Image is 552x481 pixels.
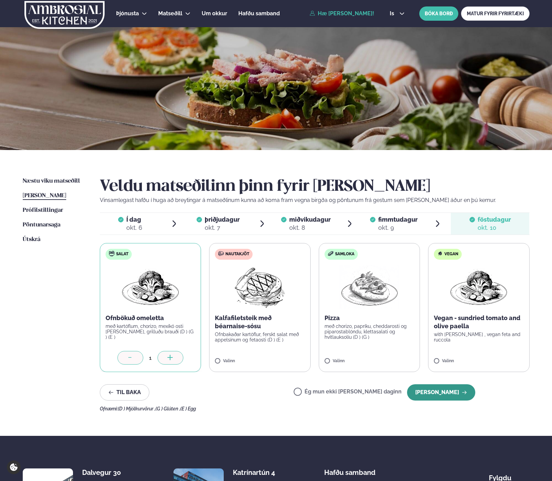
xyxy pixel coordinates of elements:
[24,1,105,29] img: logo
[407,384,475,401] button: [PERSON_NAME]
[339,265,399,309] img: Pizza-Bread.png
[116,10,139,18] a: Þjónusta
[238,10,280,18] a: Hafðu samband
[434,332,524,343] p: with [PERSON_NAME] , vegan feta and ruccola
[378,224,418,232] div: okt. 9
[23,177,80,185] a: Næstu viku matseðill
[378,216,418,223] span: fimmtudagur
[325,314,415,322] p: Pizza
[23,192,66,200] a: [PERSON_NAME]
[205,224,240,232] div: okt. 7
[180,406,196,411] span: (E ) Egg
[106,323,196,340] p: með kartöflum, chorizo, mexíkó osti [PERSON_NAME], grilluðu brauði (D ) (G ) (E )
[437,251,443,256] img: Vegan.svg
[419,6,458,21] button: BÓKA BORÐ
[225,252,249,257] span: Nautakjöt
[121,265,180,309] img: Vegan.png
[478,224,511,232] div: okt. 10
[384,11,410,16] button: is
[434,314,524,330] p: Vegan - sundried tomato and olive paella
[390,11,396,16] span: is
[324,463,375,477] span: Hafðu samband
[310,11,374,17] a: Hæ [PERSON_NAME]!
[202,10,227,17] span: Um okkur
[23,193,66,199] span: [PERSON_NAME]
[116,10,139,17] span: Þjónusta
[23,206,63,215] a: Prófílstillingar
[335,252,354,257] span: Samloka
[289,216,331,223] span: miðvikudagur
[82,468,136,477] div: Dalvegur 30
[23,178,80,184] span: Næstu viku matseðill
[205,216,240,223] span: þriðjudagur
[23,237,40,242] span: Útskrá
[289,224,331,232] div: okt. 8
[158,10,182,17] span: Matseðill
[328,251,333,256] img: sandwich-new-16px.svg
[155,406,180,411] span: (G ) Glúten ,
[215,332,305,343] p: Ofnbakaðar kartöflur, ferskt salat með appelsínum og fetaosti (D ) (E )
[106,314,196,322] p: Ofnbökuð omeletta
[218,251,224,256] img: beef.svg
[23,207,63,213] span: Prófílstillingar
[444,252,458,257] span: Vegan
[126,216,142,224] span: Í dag
[118,406,155,411] span: (D ) Mjólkurvörur ,
[100,384,149,401] button: Til baka
[116,252,128,257] span: Salat
[202,10,227,18] a: Um okkur
[158,10,182,18] a: Matseðill
[215,314,305,330] p: Kalfafiletsteik með béarnaise-sósu
[23,222,60,228] span: Pöntunarsaga
[100,406,530,411] div: Ofnæmi:
[100,177,530,196] h2: Veldu matseðilinn þinn fyrir [PERSON_NAME]
[109,251,114,256] img: salad.svg
[23,236,40,244] a: Útskrá
[238,10,280,17] span: Hafðu samband
[143,354,158,362] div: 1
[461,6,530,21] a: MATUR FYRIR FYRIRTÆKI
[100,196,530,204] p: Vinsamlegast hafðu í huga að breytingar á matseðlinum kunna að koma fram vegna birgða og pöntunum...
[23,221,60,229] a: Pöntunarsaga
[325,323,415,340] p: með chorizo, papríku, cheddarosti og piparostablöndu, klettasalati og hvítlauksolíu (D ) (G )
[478,216,511,223] span: föstudagur
[7,460,21,474] a: Cookie settings
[449,265,509,309] img: Vegan.png
[233,468,287,477] div: Katrínartún 4
[126,224,142,232] div: okt. 6
[230,265,290,309] img: Beef-Meat.png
